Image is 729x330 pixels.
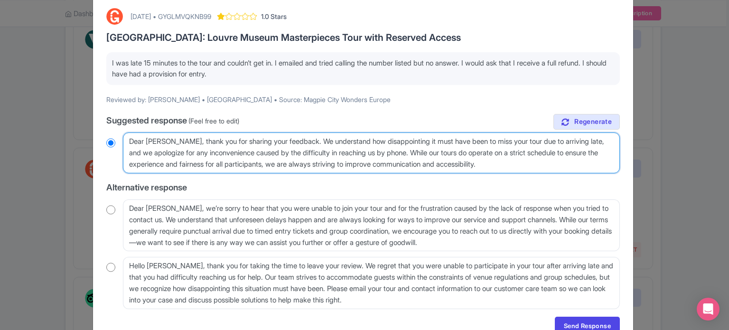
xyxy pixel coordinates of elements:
[106,182,187,192] span: Alternative response
[261,11,287,21] span: 1.0 Stars
[106,115,187,125] span: Suggested response
[123,257,620,309] textarea: Hello [PERSON_NAME], thank you for taking the time to leave your review. We regret that you were ...
[106,94,620,104] p: Reviewed by: [PERSON_NAME] • [GEOGRAPHIC_DATA] • Source: Magpie City Wonders Europe
[697,298,720,321] div: Open Intercom Messenger
[123,199,620,252] textarea: Dear [PERSON_NAME], we’re sorry to hear that you were unable to join your tour and for the frustr...
[106,32,620,43] h3: [GEOGRAPHIC_DATA]: Louvre Museum Masterpieces Tour with Reserved Access
[574,117,612,126] span: Regenerate
[106,8,123,25] img: GetYourGuide Logo
[553,114,620,130] a: Regenerate
[123,132,620,173] textarea: Dear [PERSON_NAME], thank you for sharing your feedback. We understand how disappointing it must ...
[131,11,211,21] div: [DATE] • GYGLMVQKNB99
[112,58,614,79] p: I was late 15 minutes to the tour and couldn’t get in. I emailed and tried calling the number lis...
[188,117,239,125] span: (Feel free to edit)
